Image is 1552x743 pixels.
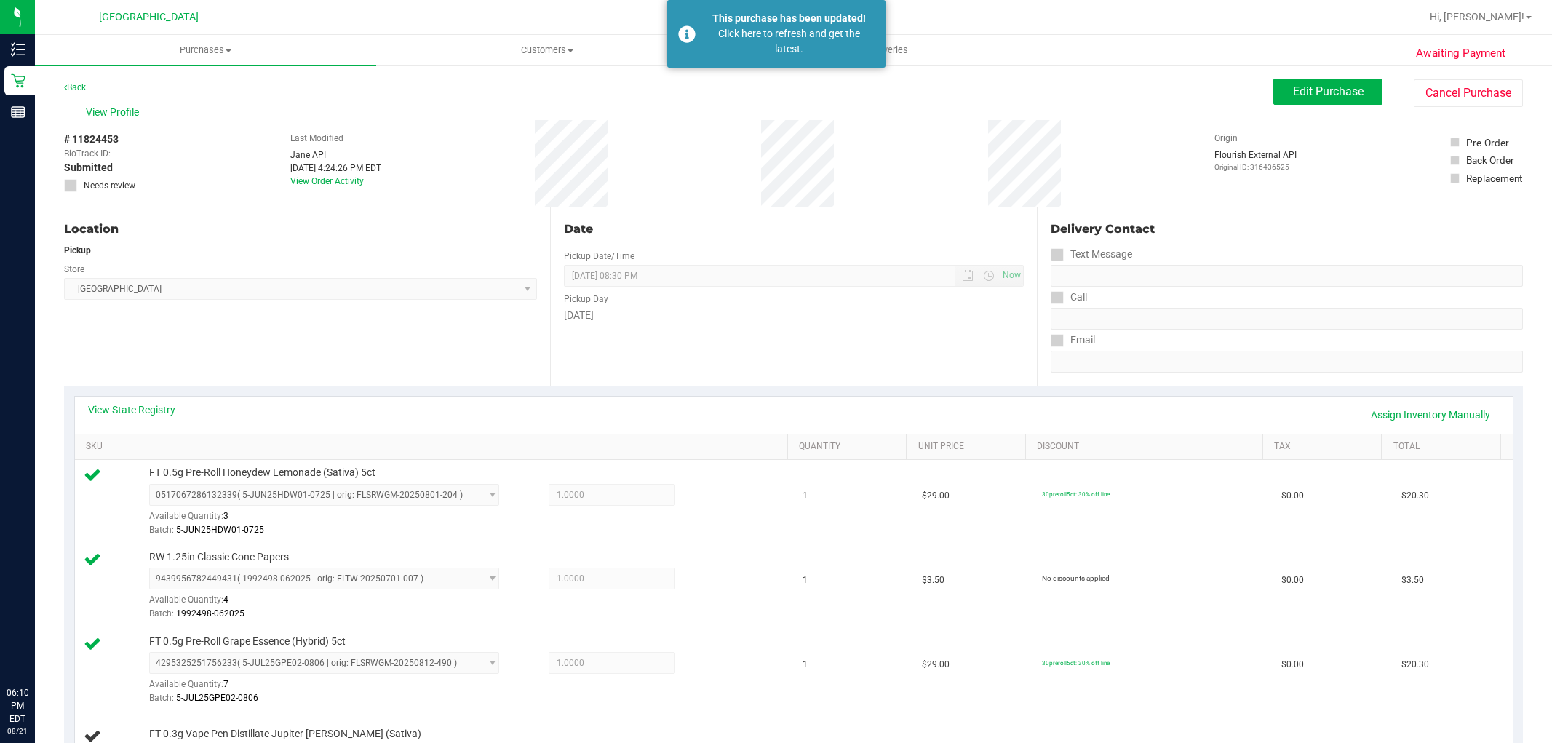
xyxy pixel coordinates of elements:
input: Format: (999) 999-9999 [1051,265,1523,287]
label: Email [1051,330,1095,351]
span: No discounts applied [1042,574,1110,582]
span: Deliveries [848,44,928,57]
span: 1 [803,573,808,587]
span: Batch: [149,525,174,535]
span: - [114,147,116,160]
div: Pre-Order [1466,135,1509,150]
a: View State Registry [88,402,175,417]
p: 08/21 [7,726,28,736]
div: Available Quantity: [149,674,517,702]
span: 5-JUL25GPE02-0806 [176,693,258,703]
span: $20.30 [1401,658,1429,672]
input: Format: (999) 999-9999 [1051,308,1523,330]
inline-svg: Retail [11,73,25,88]
strong: Pickup [64,245,91,255]
div: [DATE] 4:24:26 PM EDT [290,162,381,175]
span: $3.50 [922,573,944,587]
span: Batch: [149,608,174,619]
a: Back [64,82,86,92]
span: Batch: [149,693,174,703]
span: $20.30 [1401,489,1429,503]
span: FT 0.5g Pre-Roll Grape Essence (Hybrid) 5ct [149,635,346,648]
span: 1 [803,489,808,503]
span: FT 0.5g Pre-Roll Honeydew Lemonade (Sativa) 5ct [149,466,375,480]
span: 4 [223,595,228,605]
span: View Profile [86,105,144,120]
span: Edit Purchase [1293,84,1364,98]
p: 06:10 PM EDT [7,686,28,726]
iframe: Resource center unread badge [43,624,60,642]
a: Customers [376,35,717,65]
a: Discount [1037,441,1257,453]
div: Replacement [1466,171,1522,186]
span: [GEOGRAPHIC_DATA] [99,11,199,23]
div: Available Quantity: [149,506,517,534]
span: 3 [223,511,228,521]
span: 30preroll5ct: 30% off line [1042,659,1110,667]
span: Hi, [PERSON_NAME]! [1430,11,1524,23]
div: Available Quantity: [149,589,517,618]
inline-svg: Reports [11,105,25,119]
span: FT 0.3g Vape Pen Distillate Jupiter [PERSON_NAME] (Sativa) [149,727,421,741]
a: Tax [1274,441,1376,453]
button: Edit Purchase [1273,79,1382,105]
label: Pickup Date/Time [564,250,634,263]
div: [DATE] [564,308,1023,323]
span: 30preroll5ct: 30% off line [1042,490,1110,498]
label: Call [1051,287,1087,308]
span: 1992498-062025 [176,608,244,619]
iframe: Resource center [15,627,58,670]
span: Submitted [64,160,113,175]
label: Origin [1214,132,1238,145]
div: Delivery Contact [1051,220,1523,238]
span: Customers [377,44,717,57]
span: $0.00 [1281,573,1304,587]
a: Total [1393,441,1495,453]
a: View Order Activity [290,176,364,186]
a: Purchases [35,35,376,65]
div: Click here to refresh and get the latest. [704,26,875,57]
span: Needs review [84,179,135,192]
span: $29.00 [922,658,950,672]
a: Quantity [799,441,901,453]
button: Cancel Purchase [1414,79,1523,107]
label: Pickup Day [564,293,608,306]
div: Date [564,220,1023,238]
a: Assign Inventory Manually [1361,402,1500,427]
span: Purchases [35,44,376,57]
span: # 11824453 [64,132,119,147]
label: Store [64,263,84,276]
span: RW 1.25in Classic Cone Papers [149,550,289,564]
div: This purchase has been updated! [704,11,875,26]
span: 7 [223,679,228,689]
span: 5-JUN25HDW01-0725 [176,525,264,535]
a: Deliveries [717,35,1059,65]
label: Text Message [1051,244,1132,265]
span: Awaiting Payment [1416,45,1505,62]
span: $3.50 [1401,573,1424,587]
span: BioTrack ID: [64,147,111,160]
div: Location [64,220,537,238]
div: Back Order [1466,153,1514,167]
span: 1 [803,658,808,672]
span: $0.00 [1281,489,1304,503]
p: Original ID: 316436525 [1214,162,1297,172]
label: Last Modified [290,132,343,145]
a: SKU [86,441,782,453]
a: Unit Price [918,441,1020,453]
div: Jane API [290,148,381,162]
span: $29.00 [922,489,950,503]
inline-svg: Inventory [11,42,25,57]
div: Flourish External API [1214,148,1297,172]
span: $0.00 [1281,658,1304,672]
